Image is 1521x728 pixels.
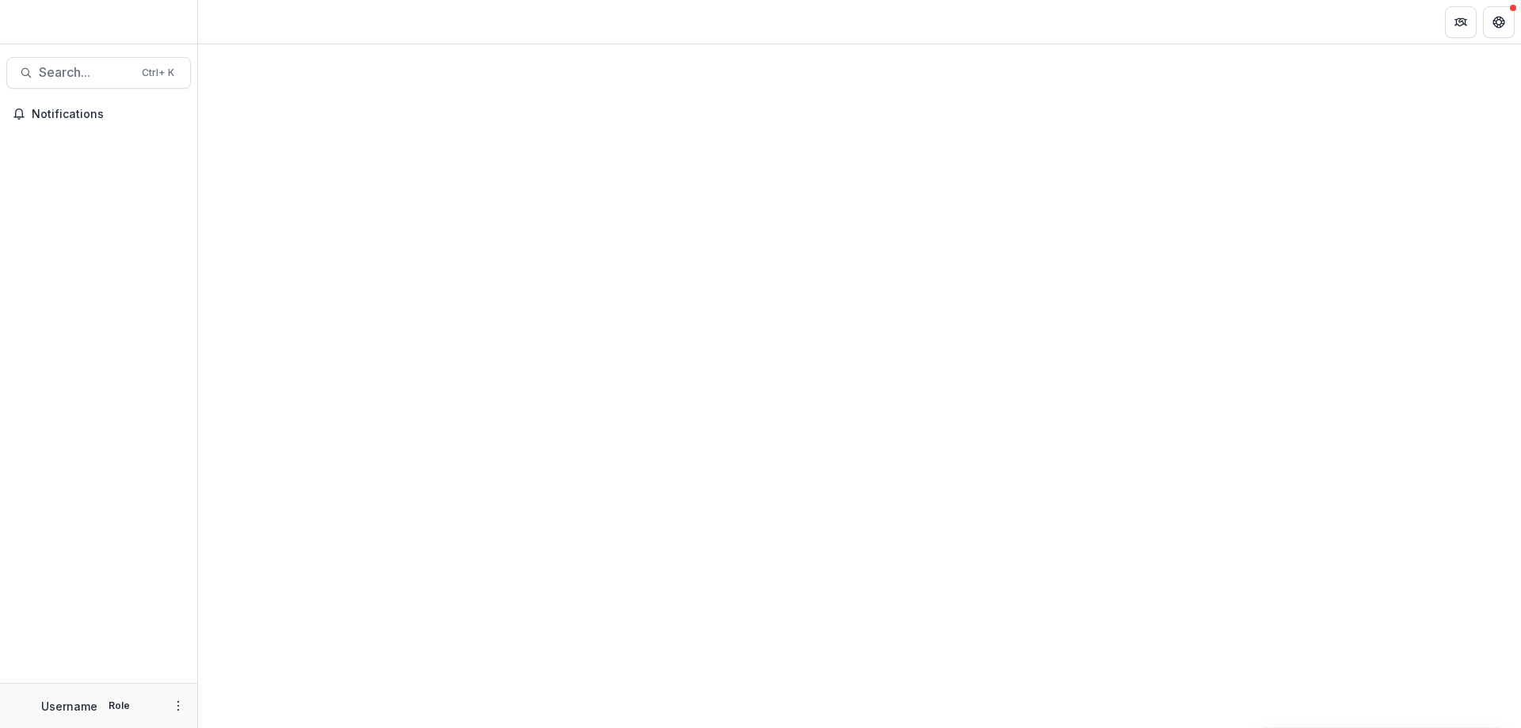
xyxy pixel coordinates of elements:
button: Search... [6,57,191,89]
button: Get Help [1483,6,1515,38]
p: Username [41,698,97,715]
span: Search... [39,65,132,80]
p: Role [104,699,135,713]
nav: breadcrumb [204,10,272,33]
div: Ctrl + K [139,64,177,82]
button: More [169,696,188,715]
span: Notifications [32,108,185,121]
button: Partners [1445,6,1477,38]
button: Notifications [6,101,191,127]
